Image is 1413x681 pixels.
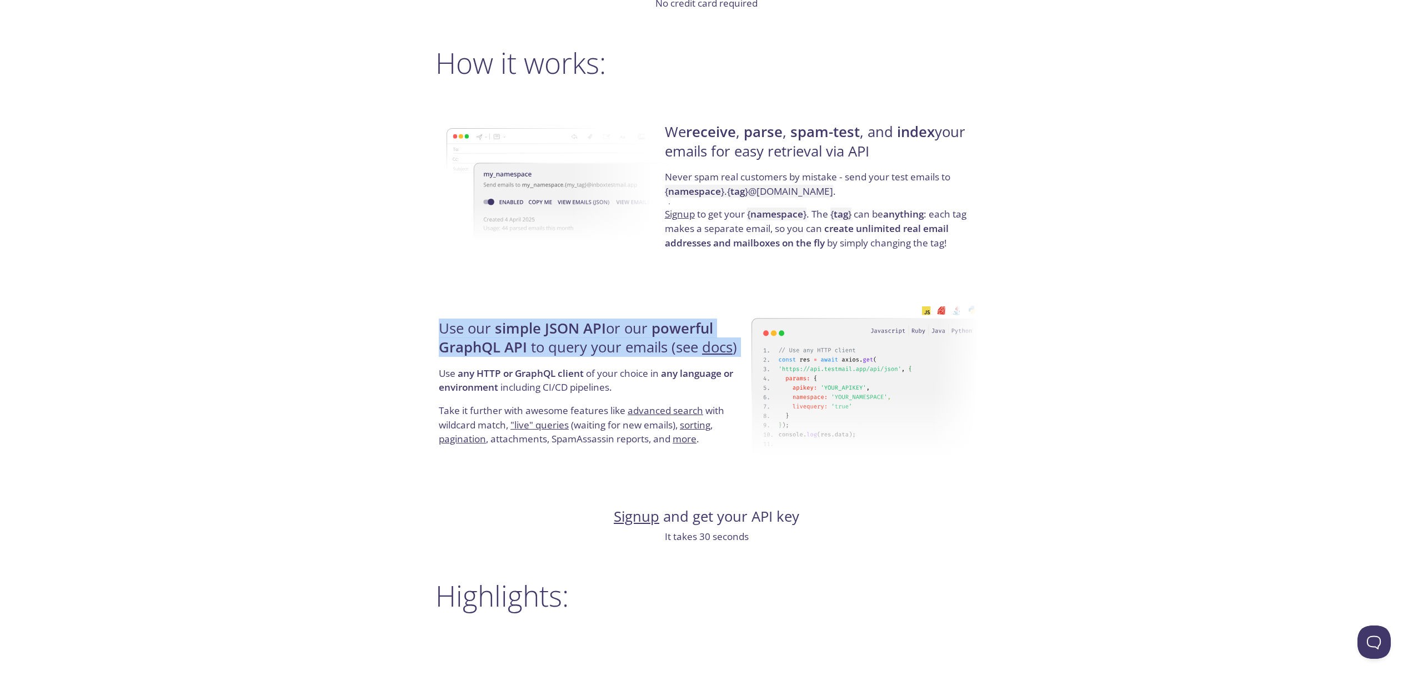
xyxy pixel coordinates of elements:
p: Use of your choice in including CI/CD pipelines. [439,366,748,403]
p: Take it further with awesome features like with wildcard match, (waiting for new emails), , , att... [439,403,748,446]
iframe: Help Scout Beacon - Open [1357,625,1391,659]
strong: tag [730,185,745,198]
h2: How it works: [435,46,978,79]
strong: any HTTP or GraphQL client [458,367,584,380]
strong: spam-test [790,122,860,142]
strong: index [897,122,935,142]
h4: We , , , and your emails for easy retrieval via API [665,123,974,170]
p: Never spam real customers by mistake - send your test emails to . [665,170,974,207]
a: docs [702,337,733,357]
a: "live" queries [510,418,569,431]
strong: receive [686,122,736,142]
h4: Use our or our to query your emails (see ) [439,319,748,366]
a: Signup [614,507,659,526]
strong: tag [834,208,848,220]
strong: namespace [750,208,803,220]
h4: and get your API key [435,507,978,526]
strong: simple JSON API [495,319,606,338]
a: more [673,432,697,445]
strong: namespace [668,185,721,198]
strong: any language or environment [439,367,733,394]
code: { } [747,208,806,220]
p: to get your . The can be : each tag makes a separate email, so you can by simply changing the tag! [665,207,974,250]
code: { } . { } @[DOMAIN_NAME] [665,185,833,198]
strong: anything [883,208,924,220]
strong: powerful GraphQL API [439,319,713,357]
img: api [751,294,978,469]
strong: parse [744,122,783,142]
a: sorting [680,418,710,431]
code: { } [830,208,851,220]
a: advanced search [628,404,703,417]
a: pagination [439,432,486,445]
a: Signup [665,208,695,220]
strong: create unlimited real email addresses and mailboxes on the fly [665,222,949,249]
img: namespace-image [447,97,673,273]
h2: Highlights: [435,579,978,612]
p: It takes 30 seconds [435,529,978,544]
